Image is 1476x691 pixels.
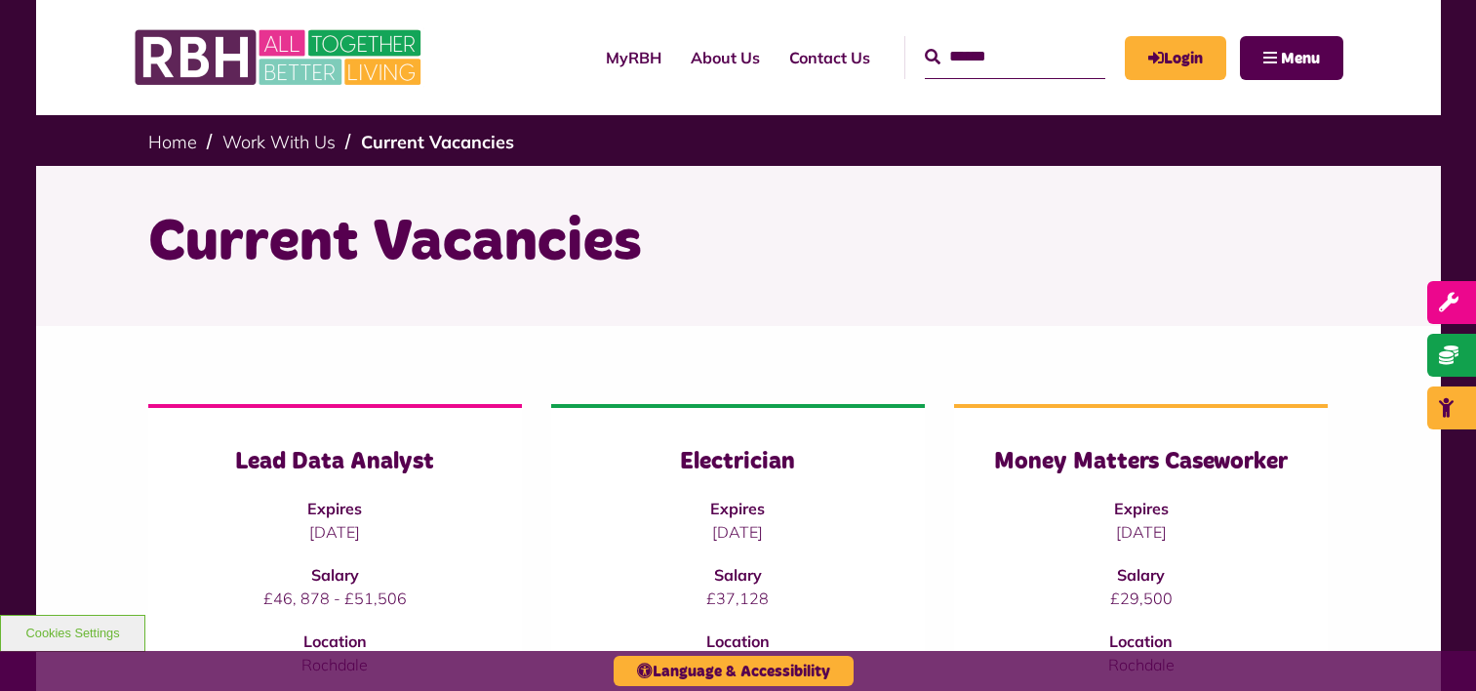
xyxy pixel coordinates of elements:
strong: Location [303,631,367,651]
p: £29,500 [993,587,1289,610]
button: Language & Accessibility [614,656,854,686]
strong: Expires [307,499,362,518]
p: [DATE] [993,520,1289,544]
button: Navigation [1240,36,1343,80]
a: Current Vacancies [361,131,514,153]
strong: Location [1109,631,1173,651]
p: [DATE] [590,520,886,544]
iframe: Netcall Web Assistant for live chat [1388,603,1476,691]
h3: Electrician [590,447,886,477]
h1: Current Vacancies [148,205,1329,281]
a: MyRBH [1125,36,1226,80]
img: RBH [134,20,426,96]
strong: Expires [710,499,765,518]
strong: Salary [1117,565,1165,585]
strong: Salary [714,565,762,585]
h3: Lead Data Analyst [187,447,483,477]
p: £46, 878 - £51,506 [187,587,483,610]
a: Home [148,131,197,153]
p: [DATE] [187,520,483,544]
a: About Us [676,31,775,84]
p: £37,128 [590,587,886,610]
strong: Location [706,631,770,651]
strong: Salary [311,565,359,585]
strong: Expires [1114,499,1169,518]
a: Contact Us [775,31,885,84]
h3: Money Matters Caseworker [993,447,1289,477]
span: Menu [1281,51,1320,66]
a: MyRBH [591,31,676,84]
a: Work With Us [222,131,336,153]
